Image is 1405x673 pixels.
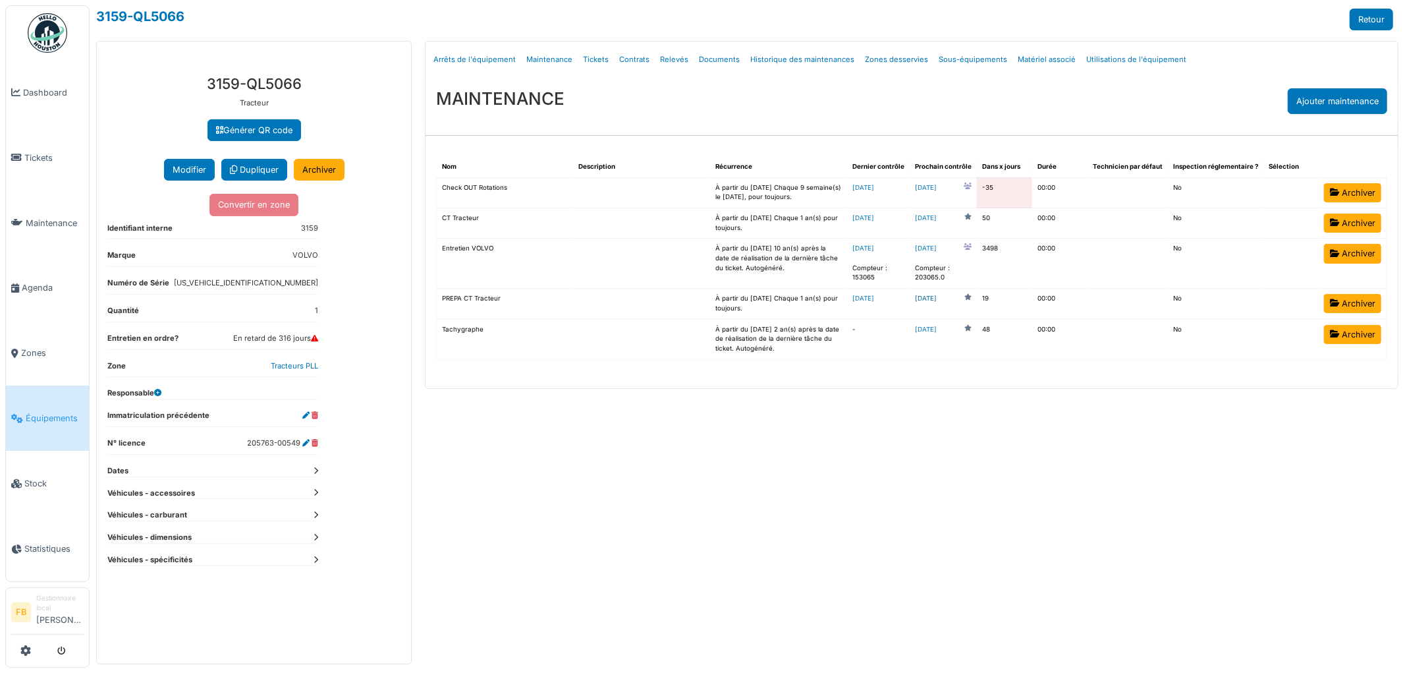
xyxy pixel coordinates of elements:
dt: Marque [107,250,136,266]
a: Archiver [1324,214,1381,233]
td: 00:00 [1032,239,1088,289]
a: [DATE] [915,325,937,335]
td: PREPA CT Tracteur [437,289,574,319]
span: Zones [21,347,84,359]
a: Archiver [1324,244,1381,263]
td: CT Tracteur [437,208,574,239]
a: Stock [6,451,89,516]
dd: 3159 [301,223,318,234]
a: Équipements [6,386,89,451]
td: - [847,319,910,359]
a: Archiver [294,159,344,181]
li: [PERSON_NAME] [36,593,84,631]
td: Entretien VOLVO [437,239,574,289]
h3: 3159-QL5066 [107,75,400,92]
dt: Quantité [107,305,139,322]
td: Compteur : 153065 [847,239,910,289]
td: Tachygraphe [437,319,574,359]
span: Stock [24,477,84,490]
td: 00:00 [1032,289,1088,319]
a: Zones [6,321,89,386]
span: Agenda [22,281,84,294]
span: Statistiques [24,542,84,555]
a: Arrêts de l'équipement [428,44,521,75]
td: À partir du [DATE] 2 an(s) après la date de réalisation de la dernière tâche du ticket. Autogénéré. [710,319,847,359]
div: Ajouter maintenance [1288,88,1387,114]
a: Zones desservies [860,44,933,75]
td: À partir du [DATE] Chaque 1 an(s) pour toujours. [710,208,847,239]
dt: Véhicules - accessoires [107,488,318,499]
a: Sous-équipements [933,44,1012,75]
span: translation missing: fr.shared.no [1173,295,1182,302]
td: À partir du [DATE] Chaque 1 an(s) pour toujours. [710,289,847,319]
dd: VOLVO [292,250,318,261]
th: Inspection réglementaire ? [1168,157,1263,177]
td: 3498 [977,239,1032,289]
th: Description [574,157,711,177]
dd: 205763-00549 [247,438,318,449]
span: Tickets [24,152,84,164]
td: Compteur : 203065.0 [910,239,977,289]
th: Récurrence [710,157,847,177]
a: Maintenance [521,44,578,75]
img: Badge_color-CXgf-gQk.svg [28,13,67,53]
td: À partir du [DATE] Chaque 9 semaine(s) le [DATE], pour toujours. [710,177,847,208]
a: Contrats [614,44,655,75]
a: [DATE] [852,214,874,221]
a: Statistiques [6,516,89,581]
th: Dans x jours [977,157,1032,177]
td: À partir du [DATE] 10 an(s) après la date de réalisation de la dernière tâche du ticket. Autogénéré. [710,239,847,289]
a: Agenda [6,256,89,321]
a: Archiver [1324,294,1381,313]
dd: 1 [315,305,318,316]
div: Gestionnaire local [36,593,84,614]
a: Tickets [6,125,89,190]
span: translation missing: fr.shared.no [1173,326,1182,333]
a: [DATE] [915,294,937,304]
a: FB Gestionnaire local[PERSON_NAME] [11,593,84,635]
li: FB [11,602,31,622]
a: Archiver [1324,325,1381,344]
span: translation missing: fr.shared.no [1173,214,1182,221]
dt: Identifiant interne [107,223,173,239]
span: Équipements [26,412,84,424]
a: Relevés [655,44,694,75]
a: Matériel associé [1012,44,1081,75]
th: Nom [437,157,574,177]
a: Dashboard [6,60,89,125]
td: 19 [977,289,1032,319]
a: [DATE] [915,183,937,193]
th: Dernier contrôle [847,157,910,177]
dt: Numéro de Série [107,278,169,294]
dt: Immatriculation précédente [107,410,209,426]
button: Modifier [164,159,215,181]
a: Retour [1350,9,1393,30]
a: [DATE] [852,184,874,191]
dt: Véhicules - carburant [107,510,318,521]
span: Dashboard [23,86,84,99]
dd: En retard de 316 jours [233,333,318,344]
th: Sélection [1263,157,1319,177]
a: Archiver [1324,183,1381,202]
dt: Véhicules - dimensions [107,532,318,543]
td: 00:00 [1032,319,1088,359]
a: Tickets [578,44,614,75]
h3: MAINTENANCE [436,88,565,109]
a: [DATE] [852,245,874,252]
dt: Entretien en ordre? [107,333,179,349]
dt: Responsable [107,388,161,399]
th: Durée [1032,157,1088,177]
a: Dupliquer [221,159,287,181]
td: 00:00 [1032,208,1088,239]
th: Prochain contrôle [910,157,977,177]
td: 48 [977,319,1032,359]
th: Technicien par défaut [1088,157,1168,177]
a: Tracteurs PLL [271,361,318,370]
dt: Véhicules - spécificités [107,554,318,566]
dt: Zone [107,361,126,377]
span: translation missing: fr.shared.no [1173,184,1182,191]
td: Check OUT Rotations [437,177,574,208]
a: Utilisations de l'équipement [1081,44,1192,75]
a: [DATE] [915,214,937,223]
a: [DATE] [915,244,937,254]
